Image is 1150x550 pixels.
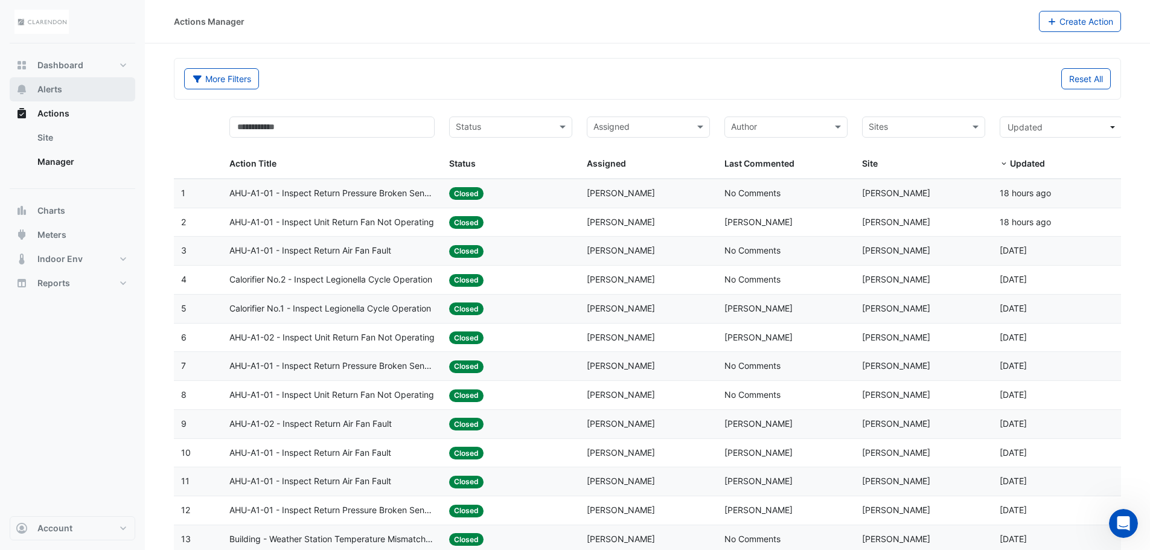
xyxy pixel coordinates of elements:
span: [PERSON_NAME] [862,389,930,400]
span: [PERSON_NAME] [587,447,655,458]
span: Site [862,158,878,168]
app-icon: Indoor Env [16,253,28,265]
span: Closed [449,245,484,258]
app-icon: Dashboard [16,59,28,71]
span: Assigned [587,158,626,168]
span: Calorifier No.1 - Inspect Legionella Cycle Operation [229,302,431,316]
span: [PERSON_NAME] [587,389,655,400]
span: [PERSON_NAME] [724,447,793,458]
span: 1 [181,188,185,198]
span: 4 [181,274,187,284]
span: AHU-A1-01 - Inspect Unit Return Fan Not Operating [229,388,434,402]
span: [PERSON_NAME] [862,303,930,313]
span: [PERSON_NAME] [724,332,793,342]
span: Indoor Env [37,253,83,265]
span: 2025-07-16T09:04:52.750 [1000,274,1027,284]
span: AHU-A1-01 - Inspect Return Pressure Broken Sensor [229,504,435,517]
span: [PERSON_NAME] [862,188,930,198]
button: Reset All [1061,68,1111,89]
span: 2 [181,217,186,227]
span: [PERSON_NAME] [587,303,655,313]
span: Closed [449,447,484,459]
span: 2025-08-12T16:04:10.907 [1000,217,1051,227]
button: Updated [1000,117,1123,138]
span: [PERSON_NAME] [862,274,930,284]
app-icon: Alerts [16,83,28,95]
span: [PERSON_NAME] [862,505,930,515]
span: [PERSON_NAME] [587,505,655,515]
span: [PERSON_NAME] [724,303,793,313]
span: 8 [181,389,187,400]
button: Charts [10,199,135,223]
span: [PERSON_NAME] [587,217,655,227]
span: [PERSON_NAME] [862,332,930,342]
button: Create Action [1039,11,1122,32]
span: [PERSON_NAME] [862,447,930,458]
span: Closed [449,389,484,402]
iframe: Intercom live chat [1109,509,1138,538]
div: Actions [10,126,135,179]
span: [PERSON_NAME] [587,274,655,284]
span: Updated [1010,158,1045,168]
span: Charts [37,205,65,217]
span: 13 [181,534,191,544]
button: Meters [10,223,135,247]
a: Manager [28,150,135,174]
span: No Comments [724,534,781,544]
span: [PERSON_NAME] [862,476,930,486]
button: Alerts [10,77,135,101]
span: No Comments [724,360,781,371]
span: [PERSON_NAME] [862,534,930,544]
span: 11 [181,476,190,486]
span: [PERSON_NAME] [862,360,930,371]
span: [PERSON_NAME] [724,418,793,429]
span: AHU-A1-01 - Inspect Return Air Fan Fault [229,446,391,460]
span: Closed [449,187,484,200]
span: 3 [181,245,187,255]
span: AHU-A1-01 - Inspect Return Pressure Broken Sensor [229,359,435,373]
app-icon: Actions [16,107,28,120]
app-icon: Charts [16,205,28,217]
span: Calorifier No.2 - Inspect Legionella Cycle Operation [229,273,432,287]
span: 2025-08-12T16:04:51.000 [1000,188,1051,198]
span: [PERSON_NAME] [724,217,793,227]
span: 2025-08-12T09:01:19.335 [1000,245,1027,255]
span: AHU-A1-01 - Inspect Return Air Fan Fault [229,244,391,258]
span: Closed [449,216,484,229]
span: 5 [181,303,187,313]
span: 2025-07-03T11:00:23.642 [1000,534,1027,544]
span: No Comments [724,188,781,198]
app-icon: Reports [16,277,28,289]
span: [PERSON_NAME] [587,332,655,342]
span: Closed [449,331,484,344]
span: Closed [449,360,484,373]
span: Account [37,522,72,534]
button: Actions [10,101,135,126]
div: Actions Manager [174,15,244,28]
span: Closed [449,476,484,488]
span: Updated [1008,122,1043,132]
span: 2025-07-14T08:09:54.140 [1000,360,1027,371]
span: 9 [181,418,187,429]
button: Account [10,516,135,540]
span: Alerts [37,83,62,95]
span: 2025-07-16T09:01:57.899 [1000,332,1027,342]
span: AHU-A1-01 - Inspect Unit Return Fan Not Operating [229,216,434,229]
span: 2025-07-09T09:23:46.887 [1000,505,1027,515]
span: 2025-07-16T09:03:12.680 [1000,303,1027,313]
span: AHU-A1-02 - Inspect Unit Return Fan Not Operating [229,331,435,345]
span: [PERSON_NAME] [587,360,655,371]
span: Closed [449,533,484,546]
span: [PERSON_NAME] [862,217,930,227]
button: Indoor Env [10,247,135,271]
span: AHU-A1-01 - Inspect Return Air Fan Fault [229,475,391,488]
span: 10 [181,447,191,458]
span: Actions [37,107,69,120]
a: Site [28,126,135,150]
span: Dashboard [37,59,83,71]
span: Building - Weather Station Temperature Mismatch - Considering AHU OAT [229,532,435,546]
span: 6 [181,332,187,342]
span: [PERSON_NAME] [862,418,930,429]
span: Closed [449,505,484,517]
span: AHU-A1-02 - Inspect Return Air Fan Fault [229,417,392,431]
